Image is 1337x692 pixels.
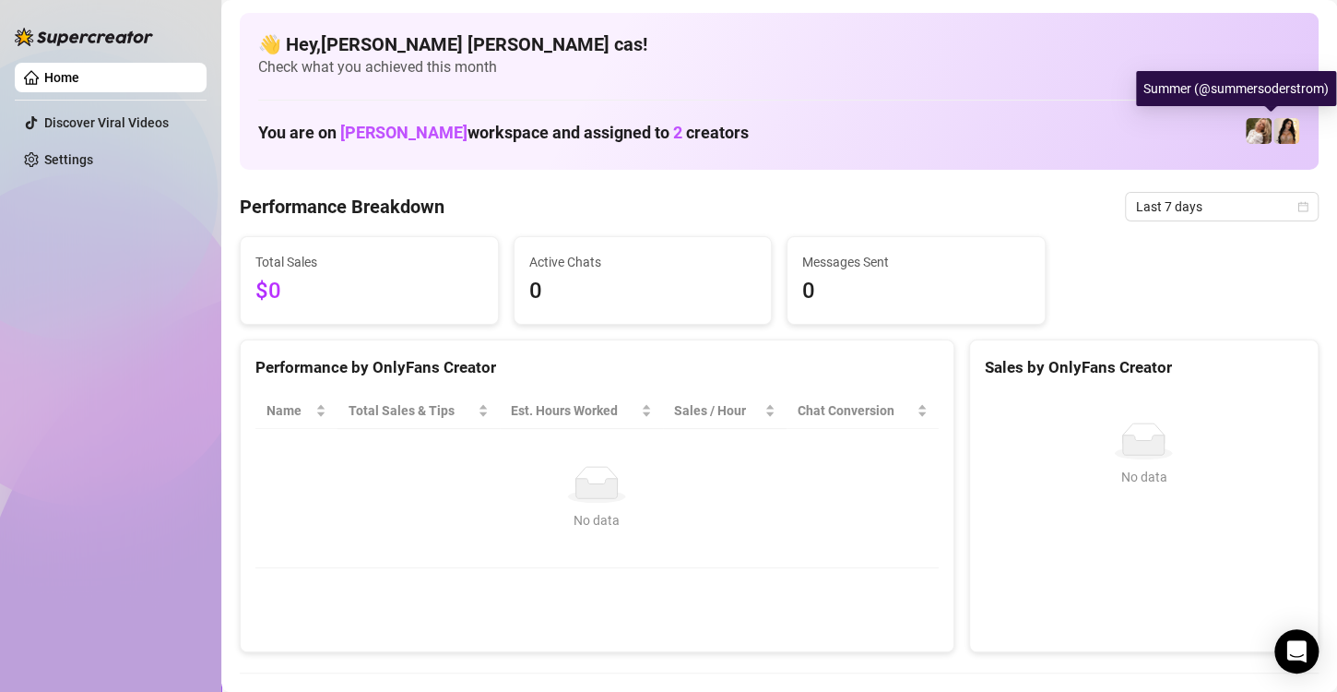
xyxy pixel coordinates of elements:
span: Name [266,400,312,421]
span: Active Chats [529,252,757,272]
img: Summer [1273,118,1299,144]
div: No data [992,467,1296,487]
span: Check what you achieved this month [258,57,1300,78]
a: Settings [44,152,93,167]
div: Summer (@summersoderstrom) [1136,71,1336,106]
h4: 👋 Hey, [PERSON_NAME] [PERSON_NAME] cas ! [258,31,1300,57]
span: Chat Conversion [798,400,913,421]
span: Messages Sent [802,252,1030,272]
a: Discover Viral Videos [44,115,169,130]
th: Name [255,393,337,429]
span: 0 [529,274,757,309]
a: Home [44,70,79,85]
span: Sales / Hour [674,400,761,421]
span: Total Sales [255,252,483,272]
div: Est. Hours Worked [511,400,637,421]
div: Performance by OnlyFans Creator [255,355,939,380]
img: yrsaclicksvip [1246,118,1272,144]
h1: You are on workspace and assigned to creators [258,123,749,143]
span: Last 7 days [1136,193,1307,221]
span: calendar [1297,201,1308,212]
img: logo-BBDzfeDw.svg [15,28,153,46]
th: Total Sales & Tips [337,393,500,429]
th: Chat Conversion [787,393,939,429]
span: Total Sales & Tips [349,400,474,421]
h4: Performance Breakdown [240,194,444,220]
div: No data [274,510,920,531]
span: $0 [255,274,483,309]
th: Sales / Hour [663,393,787,429]
span: 2 [673,123,682,142]
div: Open Intercom Messenger [1274,629,1319,674]
div: Sales by OnlyFans Creator [985,355,1303,380]
span: 0 [802,274,1030,309]
span: [PERSON_NAME] [340,123,467,142]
